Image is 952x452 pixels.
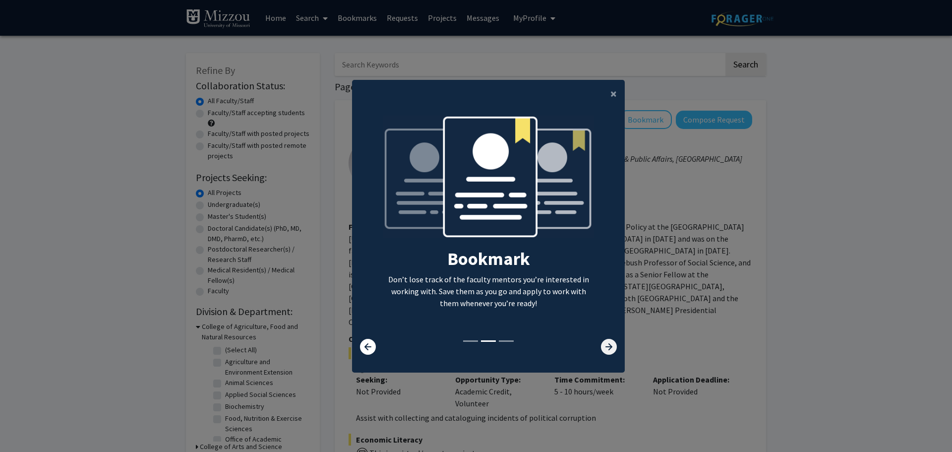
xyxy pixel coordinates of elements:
[383,273,595,309] p: Don’t lose track of the faculty mentors you’re interested in working with. Save them as you go an...
[602,80,625,108] button: Close
[383,248,595,269] h2: Bookmark
[383,116,595,248] img: bookmark
[7,407,42,445] iframe: Chat
[610,86,617,101] span: ×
